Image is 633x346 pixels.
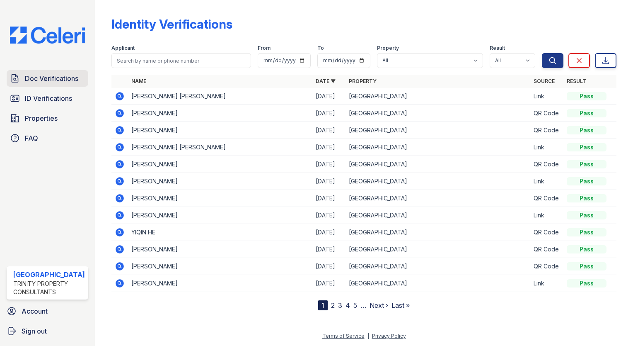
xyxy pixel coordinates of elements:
span: FAQ [25,133,38,143]
td: [PERSON_NAME] [128,258,313,275]
td: [PERSON_NAME] [PERSON_NAME] [128,139,313,156]
div: Pass [567,211,606,219]
label: Result [490,45,505,51]
td: [PERSON_NAME] [128,241,313,258]
td: Link [530,173,563,190]
td: [PERSON_NAME] [128,105,313,122]
label: Applicant [111,45,135,51]
td: Link [530,207,563,224]
td: [DATE] [312,88,345,105]
span: Sign out [22,326,47,336]
div: Trinity Property Consultants [13,280,85,296]
a: Name [131,78,146,84]
td: [GEOGRAPHIC_DATA] [345,190,530,207]
span: … [360,300,366,310]
td: Link [530,275,563,292]
td: [GEOGRAPHIC_DATA] [345,207,530,224]
td: [GEOGRAPHIC_DATA] [345,88,530,105]
td: [DATE] [312,207,345,224]
td: [GEOGRAPHIC_DATA] [345,105,530,122]
a: Account [3,303,92,319]
a: Doc Verifications [7,70,88,87]
div: Pass [567,279,606,288]
td: YIQIN HE [128,224,313,241]
td: [DATE] [312,258,345,275]
div: [GEOGRAPHIC_DATA] [13,270,85,280]
div: Pass [567,160,606,168]
a: Property [349,78,377,84]
div: Identity Verifications [111,17,232,32]
div: Pass [567,245,606,253]
a: Next › [370,301,388,309]
div: Pass [567,194,606,202]
a: Privacy Policy [372,333,406,339]
a: Source [534,78,555,84]
td: QR Code [530,224,563,241]
td: [DATE] [312,139,345,156]
div: 1 [318,300,328,310]
td: [GEOGRAPHIC_DATA] [345,241,530,258]
td: [GEOGRAPHIC_DATA] [345,275,530,292]
td: [GEOGRAPHIC_DATA] [345,173,530,190]
td: QR Code [530,122,563,139]
label: Property [377,45,399,51]
td: QR Code [530,258,563,275]
td: [PERSON_NAME] [128,156,313,173]
label: To [317,45,324,51]
td: [PERSON_NAME] [128,190,313,207]
div: Pass [567,262,606,270]
a: FAQ [7,130,88,146]
td: [DATE] [312,224,345,241]
input: Search by name or phone number [111,53,251,68]
td: [PERSON_NAME] [PERSON_NAME] [128,88,313,105]
td: QR Code [530,105,563,122]
td: [GEOGRAPHIC_DATA] [345,258,530,275]
div: | [367,333,369,339]
a: Terms of Service [322,333,365,339]
a: 2 [331,301,335,309]
td: [DATE] [312,173,345,190]
div: Pass [567,143,606,151]
td: QR Code [530,241,563,258]
div: Pass [567,228,606,236]
div: Pass [567,92,606,100]
td: [PERSON_NAME] [128,173,313,190]
td: [PERSON_NAME] [128,275,313,292]
div: Pass [567,109,606,117]
td: [GEOGRAPHIC_DATA] [345,122,530,139]
div: Pass [567,126,606,134]
td: [DATE] [312,275,345,292]
a: 4 [345,301,350,309]
a: ID Verifications [7,90,88,107]
span: ID Verifications [25,93,72,103]
td: [DATE] [312,105,345,122]
img: CE_Logo_Blue-a8612792a0a2168367f1c8372b55b34899dd931a85d93a1a3d3e32e68fde9ad4.png [3,27,92,44]
label: From [258,45,271,51]
a: 3 [338,301,342,309]
td: Link [530,88,563,105]
td: QR Code [530,190,563,207]
a: Properties [7,110,88,127]
td: [DATE] [312,122,345,139]
td: [DATE] [312,241,345,258]
td: [DATE] [312,156,345,173]
a: Date ▼ [316,78,336,84]
a: Last » [391,301,410,309]
span: Properties [25,113,58,123]
td: [GEOGRAPHIC_DATA] [345,156,530,173]
td: [PERSON_NAME] [128,122,313,139]
td: Link [530,139,563,156]
td: QR Code [530,156,563,173]
td: [GEOGRAPHIC_DATA] [345,224,530,241]
td: [GEOGRAPHIC_DATA] [345,139,530,156]
td: [DATE] [312,190,345,207]
td: [PERSON_NAME] [128,207,313,224]
span: Account [22,306,48,316]
div: Pass [567,177,606,185]
a: Sign out [3,323,92,339]
a: Result [567,78,586,84]
a: 5 [353,301,357,309]
span: Doc Verifications [25,73,78,83]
